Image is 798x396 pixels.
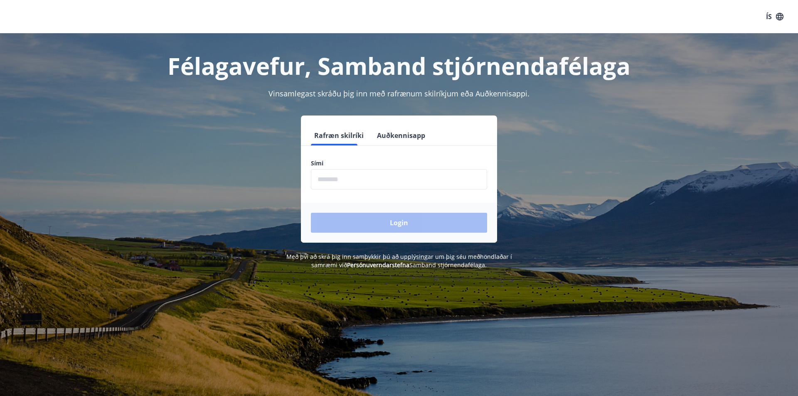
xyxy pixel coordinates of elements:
span: Með því að skrá þig inn samþykkir þú að upplýsingar um þig séu meðhöndlaðar í samræmi við Samband... [286,253,512,269]
h1: Félagavefur, Samband stjórnendafélaga [110,50,688,81]
a: Persónuverndarstefna [347,261,409,269]
button: Auðkennisapp [374,125,429,145]
button: ÍS [761,9,788,24]
span: Vinsamlegast skráðu þig inn með rafrænum skilríkjum eða Auðkennisappi. [268,89,530,98]
label: Sími [311,159,487,167]
button: Rafræn skilríki [311,125,367,145]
